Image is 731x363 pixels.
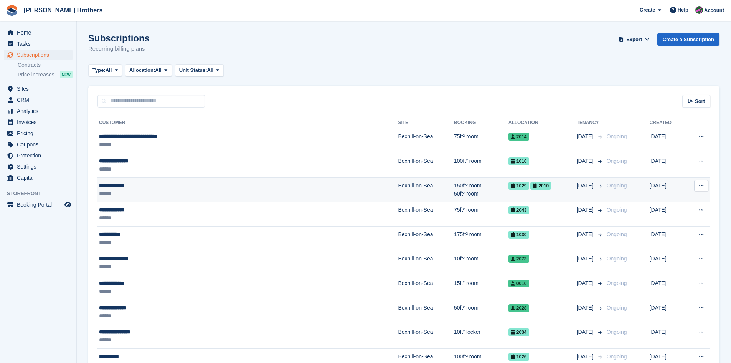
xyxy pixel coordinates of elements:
span: Subscriptions [17,50,63,60]
span: Allocation: [129,66,155,74]
a: menu [4,161,73,172]
span: [DATE] [577,279,595,287]
td: Bexhill-on-Sea [398,324,454,349]
p: Recurring billing plans [88,45,150,53]
span: All [106,66,112,74]
span: Account [704,7,724,14]
span: 0016 [508,280,529,287]
span: Ongoing [607,305,627,311]
td: [DATE] [650,251,685,275]
span: Invoices [17,117,63,128]
span: Protection [17,150,63,161]
span: Sites [17,83,63,94]
a: Preview store [63,200,73,209]
span: Storefront [7,190,76,197]
a: menu [4,150,73,161]
span: All [155,66,162,74]
span: All [207,66,214,74]
span: [DATE] [577,206,595,214]
span: [DATE] [577,230,595,239]
th: Booking [454,117,508,129]
span: 1016 [508,157,529,165]
th: Allocation [508,117,577,129]
span: Unit Status: [179,66,207,74]
a: menu [4,117,73,128]
td: Bexhill-on-Sea [398,300,454,324]
h1: Subscriptions [88,33,150,43]
a: menu [4,199,73,210]
td: Bexhill-on-Sea [398,202,454,227]
td: 10ft² room [454,251,508,275]
img: stora-icon-8386f47178a22dfd0bd8f6a31ec36ba5ce8667c1dd55bd0f319d3a0aa187defe.svg [6,5,18,16]
span: Tasks [17,38,63,49]
td: [DATE] [650,202,685,227]
span: [DATE] [577,304,595,312]
th: Tenancy [577,117,604,129]
a: menu [4,27,73,38]
span: 1026 [508,353,529,361]
button: Unit Status: All [175,64,224,77]
span: Ongoing [607,231,627,237]
td: [DATE] [650,129,685,153]
span: Ongoing [607,207,627,213]
span: Home [17,27,63,38]
td: [DATE] [650,324,685,349]
span: Create [640,6,655,14]
span: [DATE] [577,255,595,263]
a: menu [4,106,73,116]
th: Site [398,117,454,129]
span: Ongoing [607,255,627,262]
span: Analytics [17,106,63,116]
span: Booking Portal [17,199,63,210]
span: Type: [92,66,106,74]
button: Export [617,33,651,46]
a: [PERSON_NAME] Brothers [21,4,106,17]
a: menu [4,83,73,94]
td: 50ft² room [454,300,508,324]
td: [DATE] [650,153,685,178]
span: 2010 [530,182,551,190]
td: [DATE] [650,275,685,300]
td: Bexhill-on-Sea [398,153,454,178]
span: CRM [17,94,63,105]
td: 150ft² room 50ft² room [454,177,508,202]
td: [DATE] [650,177,685,202]
span: Settings [17,161,63,172]
span: Coupons [17,139,63,150]
span: [DATE] [577,328,595,336]
td: [DATE] [650,300,685,324]
span: Sort [695,98,705,105]
span: 2073 [508,255,529,263]
td: Bexhill-on-Sea [398,227,454,251]
td: Bexhill-on-Sea [398,177,454,202]
td: [DATE] [650,227,685,251]
span: Ongoing [607,353,627,360]
span: 1030 [508,231,529,239]
a: Contracts [18,61,73,69]
span: [DATE] [577,182,595,190]
td: 75ft² room [454,129,508,153]
td: 100ft² room [454,153,508,178]
span: 2034 [508,328,529,336]
span: [DATE] [577,157,595,165]
td: 175ft² room [454,227,508,251]
span: Ongoing [607,329,627,335]
a: menu [4,139,73,150]
span: [DATE] [577,353,595,361]
a: Create a Subscription [657,33,719,46]
span: Ongoing [607,133,627,139]
span: Ongoing [607,182,627,189]
a: Price increases NEW [18,70,73,79]
img: Nick Wright [695,6,703,14]
td: Bexhill-on-Sea [398,129,454,153]
a: menu [4,128,73,139]
div: NEW [60,71,73,78]
button: Allocation: All [125,64,172,77]
span: Capital [17,172,63,183]
span: 2043 [508,206,529,214]
td: 75ft² room [454,202,508,227]
a: menu [4,172,73,183]
td: Bexhill-on-Sea [398,275,454,300]
span: Export [626,36,642,43]
span: Pricing [17,128,63,139]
